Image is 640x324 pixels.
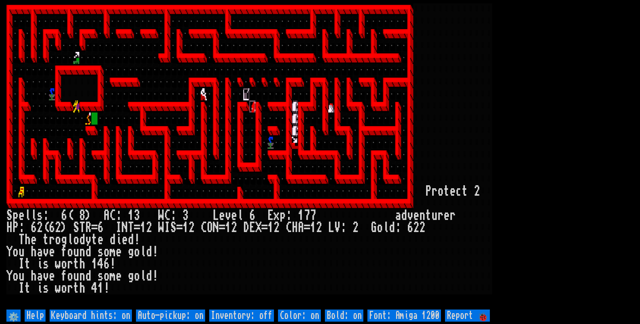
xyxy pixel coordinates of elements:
div: v [43,246,49,258]
div: e [116,270,122,282]
div: ( [43,222,49,234]
div: t [73,258,79,270]
div: e [31,234,37,246]
div: Y [6,270,12,282]
div: t [43,234,49,246]
div: h [79,258,85,270]
div: : [395,222,401,234]
div: 6 [49,222,55,234]
div: I [19,282,25,294]
div: = [134,222,140,234]
div: W [158,209,164,222]
div: l [31,209,37,222]
div: s [37,209,43,222]
div: T [19,234,25,246]
div: I [19,258,25,270]
div: X [255,222,261,234]
div: o [61,282,67,294]
div: 7 [304,209,310,222]
div: l [237,209,243,222]
div: v [225,209,231,222]
div: o [134,270,140,282]
div: 6 [61,209,67,222]
div: s [43,258,49,270]
div: w [55,282,61,294]
input: Inventory: off [209,310,274,322]
div: l [25,209,31,222]
div: v [43,270,49,282]
div: n [79,246,85,258]
div: S [73,222,79,234]
div: S [170,222,176,234]
div: d [128,234,134,246]
div: 2 [474,185,480,197]
div: 6 [249,209,255,222]
div: L [213,209,219,222]
div: l [140,270,146,282]
div: : [19,222,25,234]
div: l [383,222,389,234]
div: a [395,209,401,222]
div: o [55,234,61,246]
div: 1 [310,222,316,234]
div: d [85,270,91,282]
div: a [37,270,43,282]
div: o [61,258,67,270]
div: ! [104,282,110,294]
div: t [444,185,450,197]
div: 1 [298,209,304,222]
div: R [85,222,91,234]
div: i [37,258,43,270]
div: d [389,222,395,234]
div: L [328,222,334,234]
div: ) [61,222,67,234]
div: 1 [98,282,104,294]
div: 6 [104,258,110,270]
div: s [43,282,49,294]
div: : [43,209,49,222]
div: o [377,222,383,234]
input: Keyboard hints: on [50,310,132,322]
div: G [371,222,377,234]
div: = [261,222,268,234]
div: 6 [31,222,37,234]
div: n [419,209,425,222]
div: u [73,246,79,258]
div: m [110,270,116,282]
div: g [128,270,134,282]
div: 1 [140,222,146,234]
div: 2 [274,222,280,234]
div: 4 [91,282,98,294]
div: H [292,222,298,234]
div: n [79,270,85,282]
div: d [146,270,152,282]
div: i [37,282,43,294]
div: m [110,246,116,258]
input: ⚙️ [6,310,21,322]
div: 2 [419,222,425,234]
div: t [462,185,468,197]
div: e [450,185,456,197]
div: e [231,209,237,222]
div: r [432,185,438,197]
input: Color: on [278,310,321,322]
div: l [67,234,73,246]
div: d [79,234,85,246]
div: C [286,222,292,234]
div: 1 [128,209,134,222]
div: h [25,234,31,246]
input: Font: Amiga 1200 [367,310,441,322]
div: r [438,209,444,222]
div: = [176,222,183,234]
div: c [456,185,462,197]
div: 2 [146,222,152,234]
div: ! [110,258,116,270]
div: e [116,246,122,258]
div: 1 [268,222,274,234]
div: ! [152,246,158,258]
div: p [12,209,19,222]
input: Help [25,310,46,322]
div: S [6,209,12,222]
div: e [219,209,225,222]
div: 6 [407,222,413,234]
